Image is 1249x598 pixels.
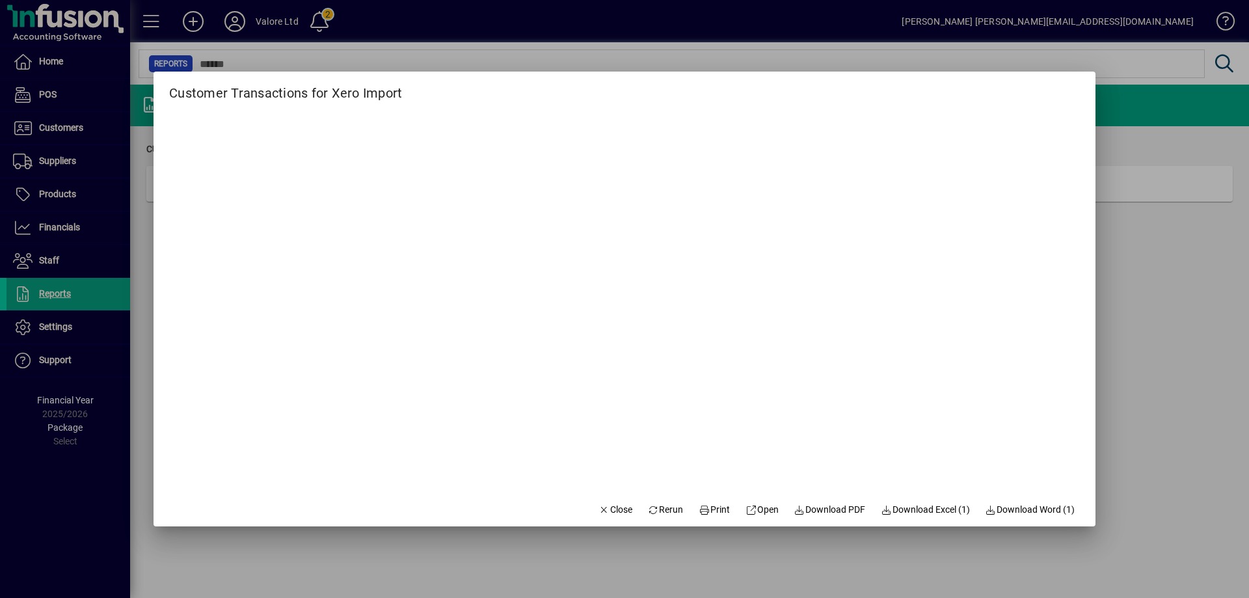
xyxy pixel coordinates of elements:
[154,72,418,103] h2: Customer Transactions for Xero Import
[745,503,779,517] span: Open
[789,498,871,521] a: Download PDF
[648,503,684,517] span: Rerun
[693,498,735,521] button: Print
[699,503,730,517] span: Print
[740,498,784,521] a: Open
[598,503,632,517] span: Close
[881,503,970,517] span: Download Excel (1)
[986,503,1075,517] span: Download Word (1)
[876,498,975,521] button: Download Excel (1)
[980,498,1081,521] button: Download Word (1)
[593,498,638,521] button: Close
[794,503,866,517] span: Download PDF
